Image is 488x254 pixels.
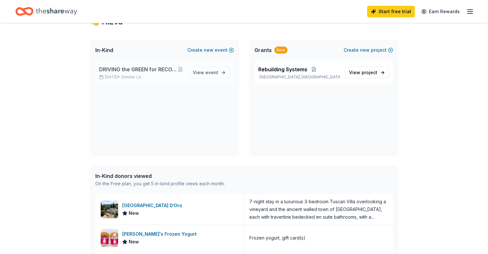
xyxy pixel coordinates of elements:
a: Home [15,4,77,19]
span: Rebuilding Systems [258,66,307,73]
span: event [205,70,218,75]
p: [DATE] • [99,74,184,80]
img: Image for Menchie's Frozen Yogurt [101,229,118,247]
div: In-Kind donors viewed [95,172,225,180]
span: project [362,70,377,75]
button: Createnewevent [187,46,234,54]
span: View [193,69,218,76]
span: new [204,46,213,54]
a: View event [189,67,230,78]
p: [GEOGRAPHIC_DATA], [GEOGRAPHIC_DATA] [258,74,340,80]
div: New [274,47,287,54]
a: Earn Rewards [417,6,464,17]
span: Grants [254,46,272,54]
img: Image for Villa Sogni D’Oro [101,201,118,218]
span: New [129,209,139,217]
span: In-Kind [95,46,113,54]
span: new [360,46,370,54]
span: View [349,69,377,76]
span: Greater LA [121,74,141,80]
button: Createnewproject [344,46,393,54]
div: [GEOGRAPHIC_DATA] D’Oro [122,202,185,209]
div: 7-night stay in a luxurious 3-bedroom Tuscan Villa overlooking a vineyard and the ancient walled ... [249,198,388,221]
div: On the Free plan, you get 5 in-kind profile views each month. [95,180,225,188]
div: [PERSON_NAME]'s Frozen Yogurt [122,230,199,238]
a: Start free trial [367,6,415,17]
div: Frozen yogurt, gift card(s) [249,234,305,242]
span: DRIVING the GREEN for RECOVERY – A Charity Topgolf Fundraiser [99,66,177,73]
span: New [129,238,139,246]
a: View project [345,67,389,78]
